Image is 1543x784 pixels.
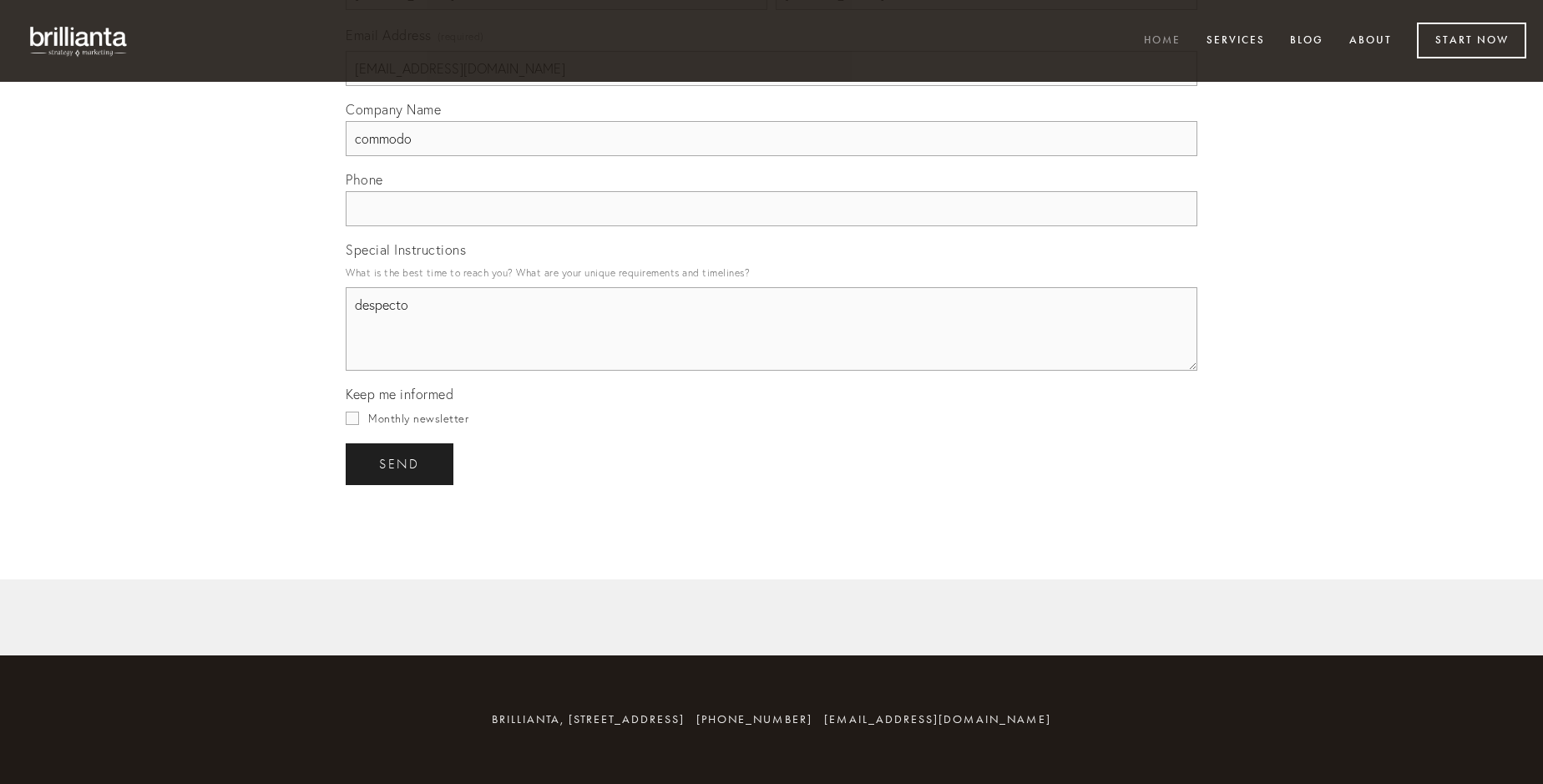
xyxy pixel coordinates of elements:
span: send [379,457,420,472]
a: [EMAIL_ADDRESS][DOMAIN_NAME] [824,712,1051,726]
a: Home [1133,28,1191,55]
a: Blog [1279,28,1334,55]
span: Phone [346,171,383,188]
span: Keep me informed [346,386,453,402]
span: brillianta, [STREET_ADDRESS] [492,712,685,726]
span: Company Name [346,101,441,118]
img: brillianta - research, strategy, marketing [17,17,142,65]
textarea: despecto [346,287,1197,371]
a: Start Now [1417,23,1526,58]
a: About [1338,28,1403,55]
span: Monthly newsletter [368,412,468,425]
span: Special Instructions [346,241,466,258]
span: [PHONE_NUMBER] [696,712,812,726]
p: What is the best time to reach you? What are your unique requirements and timelines? [346,261,1197,284]
button: sendsend [346,443,453,485]
input: Monthly newsletter [346,412,359,425]
a: Services [1196,28,1276,55]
